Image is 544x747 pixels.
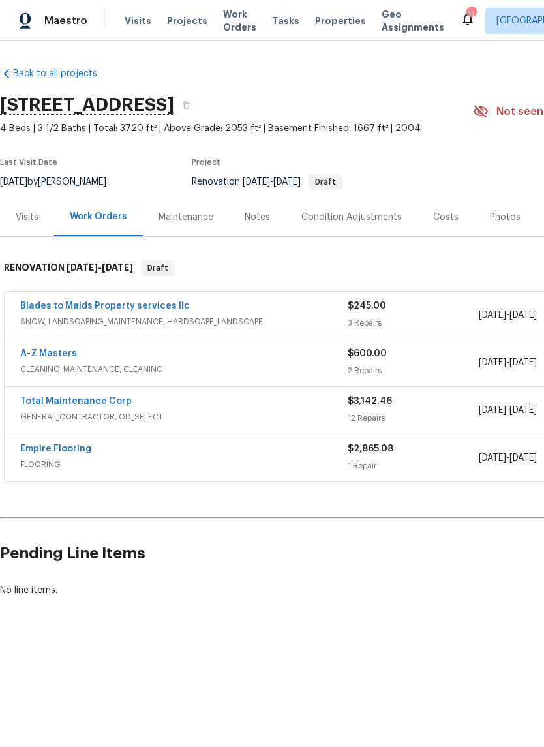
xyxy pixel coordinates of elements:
div: 3 Repairs [348,316,479,329]
h6: RENOVATION [4,260,133,276]
div: 11 [466,8,476,21]
span: GENERAL_CONTRACTOR, OD_SELECT [20,410,348,423]
span: Renovation [192,177,342,187]
span: [DATE] [509,358,537,367]
div: Condition Adjustments [301,211,402,224]
a: Blades to Maids Property services llc [20,301,190,311]
span: Draft [310,178,341,186]
span: [DATE] [479,311,506,320]
div: Photos [490,211,521,224]
div: Visits [16,211,38,224]
span: CLEANING_MAINTENANCE, CLEANING [20,363,348,376]
div: Maintenance [159,211,213,224]
span: Draft [142,262,174,275]
span: - [479,404,537,417]
span: Project [192,159,220,166]
span: [DATE] [479,453,506,463]
span: [DATE] [509,311,537,320]
span: Tasks [272,16,299,25]
span: [DATE] [102,263,133,272]
span: Geo Assignments [382,8,444,34]
span: [DATE] [479,406,506,415]
span: [DATE] [67,263,98,272]
span: Visits [125,14,151,27]
span: Work Orders [223,8,256,34]
span: [DATE] [509,453,537,463]
span: - [243,177,301,187]
span: Maestro [44,14,87,27]
a: A-Z Masters [20,349,77,358]
div: 12 Repairs [348,412,479,425]
span: Projects [167,14,207,27]
span: $2,865.08 [348,444,393,453]
span: [DATE] [273,177,301,187]
span: [DATE] [479,358,506,367]
div: Costs [433,211,459,224]
span: [DATE] [243,177,270,187]
span: - [67,263,133,272]
span: - [479,451,537,465]
a: Empire Flooring [20,444,91,453]
button: Copy Address [174,93,198,117]
span: $245.00 [348,301,386,311]
span: $3,142.46 [348,397,392,406]
span: - [479,309,537,322]
span: Properties [315,14,366,27]
span: SNOW, LANDSCAPING_MAINTENANCE, HARDSCAPE_LANDSCAPE [20,315,348,328]
div: Work Orders [70,210,127,223]
span: - [479,356,537,369]
span: FLOORING [20,458,348,471]
div: 1 Repair [348,459,479,472]
span: [DATE] [509,406,537,415]
a: Total Maintenance Corp [20,397,132,406]
div: Notes [245,211,270,224]
div: 2 Repairs [348,364,479,377]
span: $600.00 [348,349,387,358]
